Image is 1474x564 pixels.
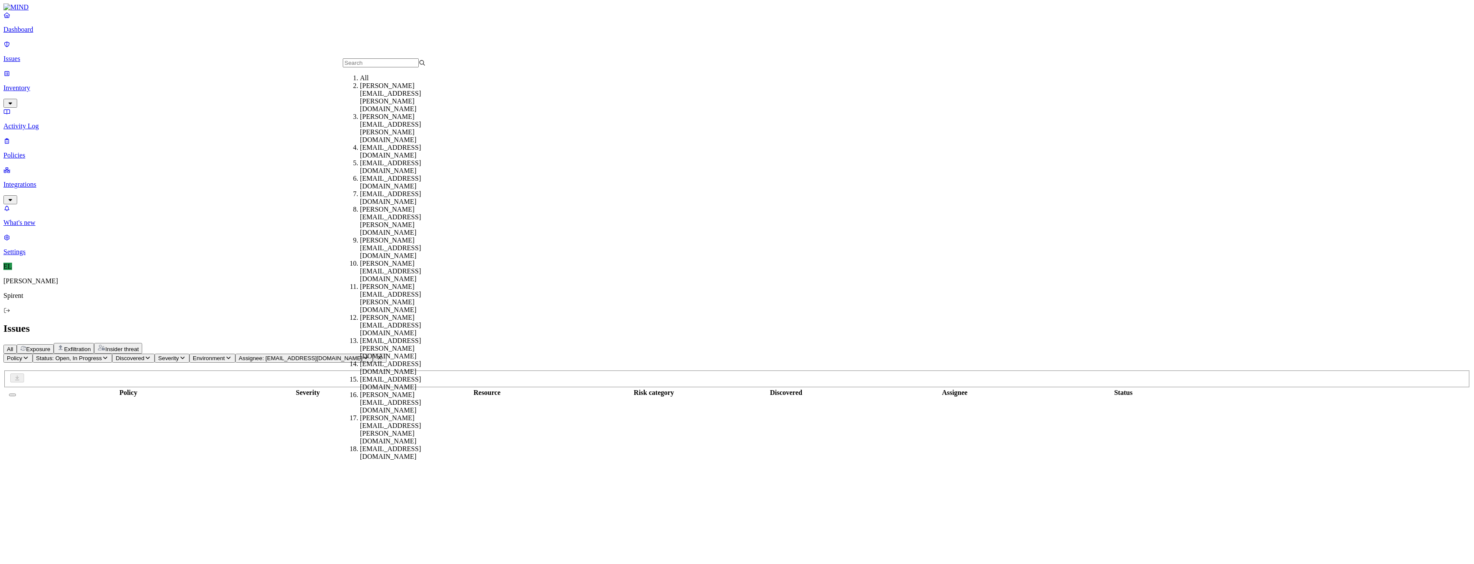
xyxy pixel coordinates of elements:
div: [EMAIL_ADDRESS][DOMAIN_NAME] [360,144,443,159]
div: [PERSON_NAME][EMAIL_ADDRESS][PERSON_NAME][DOMAIN_NAME] [360,283,443,314]
p: Dashboard [3,26,1471,33]
span: Discovered [116,355,144,361]
span: Assignee: [EMAIL_ADDRESS][DOMAIN_NAME] [239,355,362,361]
span: Severity [158,355,179,361]
a: Activity Log [3,108,1471,130]
div: [EMAIL_ADDRESS][DOMAIN_NAME] [360,360,443,376]
span: Insider threat [105,346,139,352]
div: Policy [22,389,235,397]
span: Status: Open, In Progress [36,355,102,361]
div: [PERSON_NAME][EMAIL_ADDRESS][DOMAIN_NAME] [360,260,443,283]
div: [EMAIL_ADDRESS][DOMAIN_NAME] [360,175,443,190]
a: What's new [3,204,1471,227]
span: Policy [7,355,22,361]
div: [PERSON_NAME][EMAIL_ADDRESS][PERSON_NAME][DOMAIN_NAME] [360,414,443,445]
p: Integrations [3,181,1471,188]
a: Integrations [3,166,1471,203]
div: Assignee [859,389,1051,397]
div: [PERSON_NAME][EMAIL_ADDRESS][PERSON_NAME][DOMAIN_NAME] [360,206,443,237]
div: [PERSON_NAME][EMAIL_ADDRESS][PERSON_NAME][DOMAIN_NAME] [360,113,443,144]
img: MIND [3,3,29,11]
p: Inventory [3,84,1471,92]
span: Exposure [26,346,50,352]
div: Resource [381,389,593,397]
input: Search [343,58,419,67]
a: MIND [3,3,1471,11]
button: Select all [9,394,16,396]
a: Inventory [3,70,1471,106]
div: [EMAIL_ADDRESS][DOMAIN_NAME] [360,159,443,175]
p: What's new [3,219,1471,227]
a: Issues [3,40,1471,63]
p: Spirent [3,292,1471,300]
h2: Issues [3,323,1471,334]
p: [PERSON_NAME] [3,277,1471,285]
a: Settings [3,233,1471,256]
p: Activity Log [3,122,1471,130]
div: Severity [237,389,379,397]
span: EL [3,263,12,270]
span: Environment [193,355,225,361]
p: Settings [3,248,1471,256]
div: [EMAIL_ADDRESS][DOMAIN_NAME] [360,376,443,391]
div: Status [1052,389,1194,397]
p: Issues [3,55,1471,63]
span: Exfiltration [64,346,91,352]
div: [PERSON_NAME][EMAIL_ADDRESS][DOMAIN_NAME] [360,237,443,260]
a: Dashboard [3,11,1471,33]
div: All [360,74,443,82]
div: [PERSON_NAME][EMAIL_ADDRESS][PERSON_NAME][DOMAIN_NAME] [360,82,443,113]
a: Policies [3,137,1471,159]
div: [EMAIL_ADDRESS][DOMAIN_NAME] [360,190,443,206]
div: [EMAIL_ADDRESS][DOMAIN_NAME] [360,445,443,461]
div: Discovered [715,389,857,397]
p: Policies [3,152,1471,159]
div: [EMAIL_ADDRESS][PERSON_NAME][DOMAIN_NAME] [360,337,443,360]
div: [PERSON_NAME][EMAIL_ADDRESS][DOMAIN_NAME] [360,314,443,337]
div: Risk category [595,389,713,397]
div: [PERSON_NAME][EMAIL_ADDRESS][DOMAIN_NAME] [360,391,443,414]
span: All [7,346,13,352]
